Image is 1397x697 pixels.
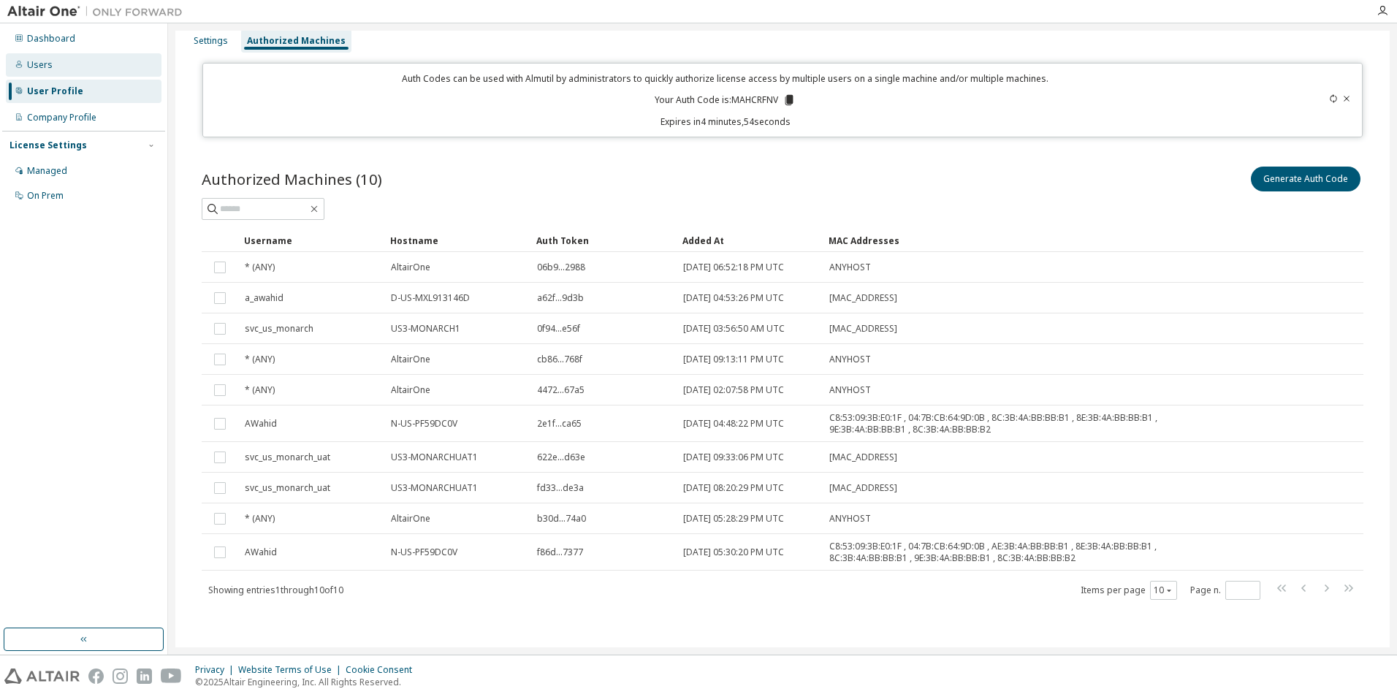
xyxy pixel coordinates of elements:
[245,384,275,396] span: * (ANY)
[829,323,897,335] span: [MAC_ADDRESS]
[683,546,784,558] span: [DATE] 05:30:20 PM UTC
[346,664,421,676] div: Cookie Consent
[391,546,457,558] span: N-US-PF59DC0V
[655,94,796,107] p: Your Auth Code is: MAHCRFNV
[113,669,128,684] img: instagram.svg
[194,35,228,47] div: Settings
[829,354,871,365] span: ANYHOST
[212,115,1240,128] p: Expires in 4 minutes, 54 seconds
[537,384,585,396] span: 4472...67a5
[537,323,580,335] span: 0f94...e56f
[683,384,784,396] span: [DATE] 02:07:58 PM UTC
[537,262,585,273] span: 06b9...2988
[537,292,584,304] span: a62f...9d3b
[208,584,343,596] span: Showing entries 1 through 10 of 10
[1190,581,1260,600] span: Page n.
[27,33,75,45] div: Dashboard
[537,482,584,494] span: fd33...de3a
[683,452,784,463] span: [DATE] 09:33:06 PM UTC
[245,482,330,494] span: svc_us_monarch_uat
[829,229,1207,252] div: MAC Addresses
[161,669,182,684] img: youtube.svg
[683,262,784,273] span: [DATE] 06:52:18 PM UTC
[829,412,1206,435] span: C8:53:09:3B:E0:1F , 04:7B:CB:64:9D:0B , 8C:3B:4A:BB:BB:B1 , 8E:3B:4A:BB:BB:B1 , 9E:3B:4A:BB:BB:B1...
[829,384,871,396] span: ANYHOST
[537,354,582,365] span: cb86...768f
[1251,167,1360,191] button: Generate Auth Code
[391,513,430,525] span: AltairOne
[195,676,421,688] p: © 2025 Altair Engineering, Inc. All Rights Reserved.
[247,35,346,47] div: Authorized Machines
[829,541,1206,564] span: C8:53:09:3B:E0:1F , 04:7B:CB:64:9D:0B , AE:3B:4A:BB:BB:B1 , 8E:3B:4A:BB:BB:B1 , 8C:3B:4A:BB:BB:B1...
[245,546,277,558] span: AWahid
[391,384,430,396] span: AltairOne
[683,354,784,365] span: [DATE] 09:13:11 PM UTC
[829,452,897,463] span: [MAC_ADDRESS]
[27,165,67,177] div: Managed
[27,59,53,71] div: Users
[4,669,80,684] img: altair_logo.svg
[245,292,283,304] span: a_awahid
[537,546,583,558] span: f86d...7377
[245,354,275,365] span: * (ANY)
[829,262,871,273] span: ANYHOST
[683,418,784,430] span: [DATE] 04:48:22 PM UTC
[245,452,330,463] span: svc_us_monarch_uat
[683,323,785,335] span: [DATE] 03:56:50 AM UTC
[537,418,582,430] span: 2e1f...ca65
[7,4,190,19] img: Altair One
[391,482,478,494] span: US3-MONARCHUAT1
[536,229,671,252] div: Auth Token
[1081,581,1177,600] span: Items per page
[391,354,430,365] span: AltairOne
[537,513,586,525] span: b30d...74a0
[88,669,104,684] img: facebook.svg
[829,482,897,494] span: [MAC_ADDRESS]
[391,262,430,273] span: AltairOne
[537,452,585,463] span: 622e...d63e
[1154,584,1173,596] button: 10
[683,482,784,494] span: [DATE] 08:20:29 PM UTC
[245,323,313,335] span: svc_us_monarch
[683,292,784,304] span: [DATE] 04:53:26 PM UTC
[245,262,275,273] span: * (ANY)
[9,140,87,151] div: License Settings
[829,513,871,525] span: ANYHOST
[682,229,817,252] div: Added At
[137,669,152,684] img: linkedin.svg
[245,418,277,430] span: AWahid
[238,664,346,676] div: Website Terms of Use
[202,169,382,189] span: Authorized Machines (10)
[391,292,470,304] span: D-US-MXL913146D
[829,292,897,304] span: [MAC_ADDRESS]
[27,85,83,97] div: User Profile
[195,664,238,676] div: Privacy
[390,229,525,252] div: Hostname
[27,190,64,202] div: On Prem
[245,513,275,525] span: * (ANY)
[391,452,478,463] span: US3-MONARCHUAT1
[683,513,784,525] span: [DATE] 05:28:29 PM UTC
[27,112,96,123] div: Company Profile
[391,418,457,430] span: N-US-PF59DC0V
[212,72,1240,85] p: Auth Codes can be used with Almutil by administrators to quickly authorize license access by mult...
[391,323,460,335] span: US3-MONARCH1
[244,229,378,252] div: Username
